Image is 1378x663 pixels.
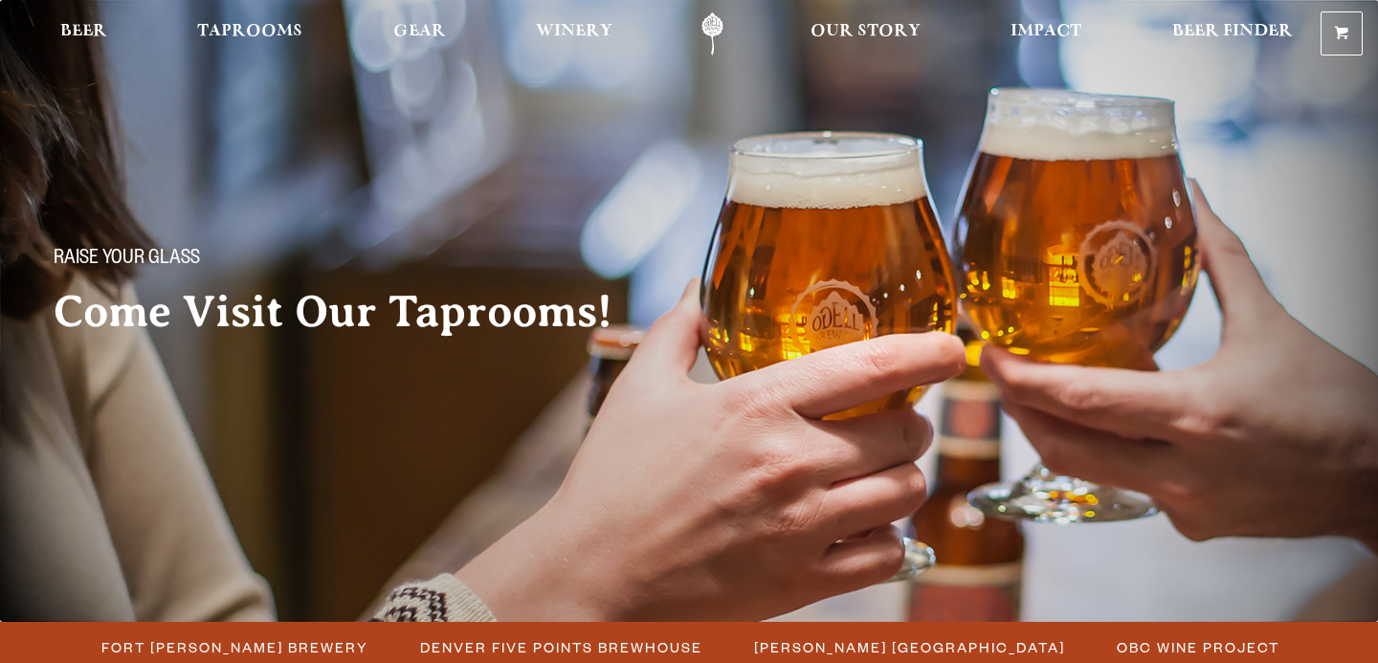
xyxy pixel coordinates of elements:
[101,633,368,661] span: Fort [PERSON_NAME] Brewery
[90,633,378,661] a: Fort [PERSON_NAME] Brewery
[409,633,712,661] a: Denver Five Points Brewhouse
[536,24,612,39] span: Winery
[54,288,651,336] h2: Come Visit Our Taprooms!
[798,12,933,55] a: Our Story
[185,12,315,55] a: Taprooms
[420,633,702,661] span: Denver Five Points Brewhouse
[197,24,302,39] span: Taprooms
[1160,12,1305,55] a: Beer Finder
[393,24,446,39] span: Gear
[811,24,921,39] span: Our Story
[1117,633,1279,661] span: OBC Wine Project
[48,12,120,55] a: Beer
[1172,24,1293,39] span: Beer Finder
[523,12,625,55] a: Winery
[381,12,458,55] a: Gear
[1105,633,1289,661] a: OBC Wine Project
[60,24,107,39] span: Beer
[677,12,748,55] a: Odell Home
[754,633,1065,661] span: [PERSON_NAME] [GEOGRAPHIC_DATA]
[1011,24,1081,39] span: Impact
[743,633,1075,661] a: [PERSON_NAME] [GEOGRAPHIC_DATA]
[54,248,200,273] span: Raise your glass
[998,12,1094,55] a: Impact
